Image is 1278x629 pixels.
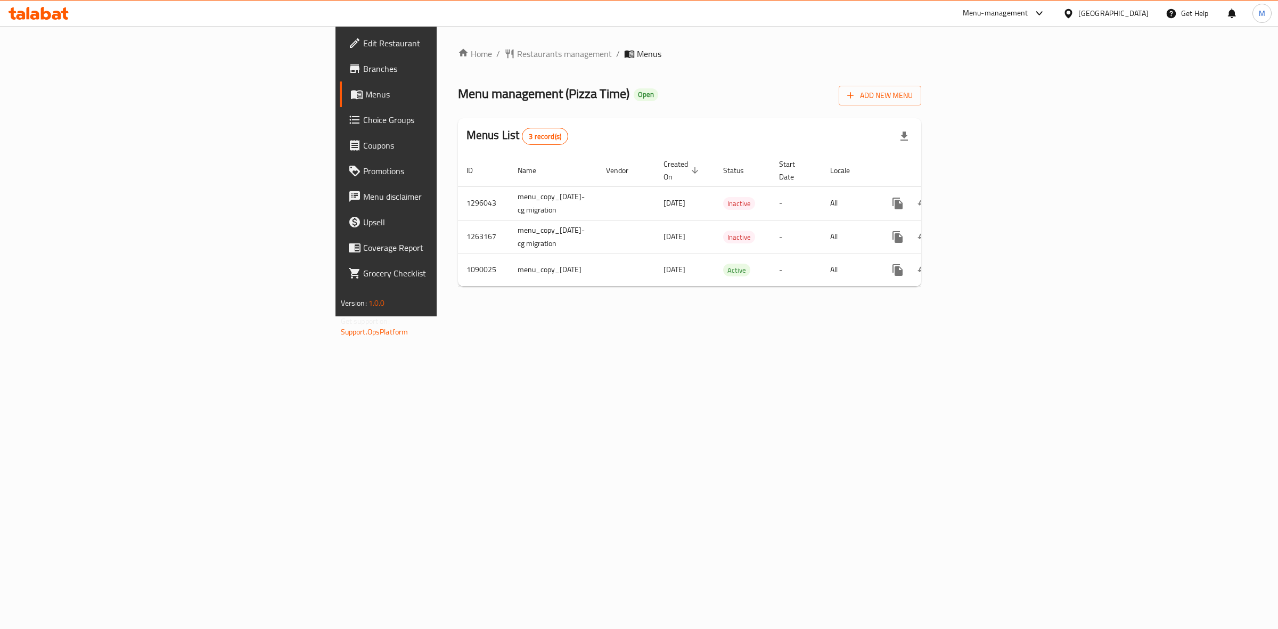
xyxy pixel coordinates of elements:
[363,139,540,152] span: Coupons
[504,47,612,60] a: Restaurants management
[363,267,540,280] span: Grocery Checklist
[341,296,367,310] span: Version:
[368,296,385,310] span: 1.0.0
[663,158,702,183] span: Created On
[363,216,540,228] span: Upsell
[911,191,936,216] button: Change Status
[771,220,822,254] td: -
[723,264,750,276] div: Active
[509,220,597,254] td: menu_copy_[DATE]-cg migration
[1259,7,1265,19] span: M
[1078,7,1149,19] div: [GEOGRAPHIC_DATA]
[363,165,540,177] span: Promotions
[637,47,661,60] span: Menus
[509,254,597,286] td: menu_copy_[DATE]
[341,325,408,339] a: Support.OpsPlatform
[663,230,685,243] span: [DATE]
[522,132,568,142] span: 3 record(s)
[822,220,876,254] td: All
[885,191,911,216] button: more
[522,128,568,145] div: Total records count
[723,231,755,243] div: Inactive
[885,257,911,283] button: more
[634,90,658,99] span: Open
[822,186,876,220] td: All
[779,158,809,183] span: Start Date
[911,224,936,250] button: Change Status
[340,56,549,81] a: Branches
[723,164,758,177] span: Status
[340,184,549,209] a: Menu disclaimer
[822,254,876,286] td: All
[839,86,921,105] button: Add New Menu
[723,231,755,243] span: Inactive
[458,154,996,287] table: enhanced table
[847,89,913,102] span: Add New Menu
[363,37,540,50] span: Edit Restaurant
[616,47,620,60] li: /
[509,186,597,220] td: menu_copy_[DATE]-cg migration
[517,47,612,60] span: Restaurants management
[634,88,658,101] div: Open
[363,62,540,75] span: Branches
[663,263,685,276] span: [DATE]
[606,164,642,177] span: Vendor
[340,260,549,286] a: Grocery Checklist
[885,224,911,250] button: more
[340,107,549,133] a: Choice Groups
[771,186,822,220] td: -
[363,113,540,126] span: Choice Groups
[340,158,549,184] a: Promotions
[341,314,390,328] span: Get support on:
[723,264,750,276] span: Active
[518,164,550,177] span: Name
[723,198,755,210] span: Inactive
[876,154,996,187] th: Actions
[911,257,936,283] button: Change Status
[340,81,549,107] a: Menus
[830,164,864,177] span: Locale
[458,81,629,105] span: Menu management ( Pizza Time )
[891,124,917,149] div: Export file
[340,209,549,235] a: Upsell
[363,190,540,203] span: Menu disclaimer
[771,254,822,286] td: -
[963,7,1028,20] div: Menu-management
[340,235,549,260] a: Coverage Report
[466,164,487,177] span: ID
[363,241,540,254] span: Coverage Report
[466,127,568,145] h2: Menus List
[365,88,540,101] span: Menus
[340,30,549,56] a: Edit Restaurant
[340,133,549,158] a: Coupons
[458,47,922,60] nav: breadcrumb
[663,196,685,210] span: [DATE]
